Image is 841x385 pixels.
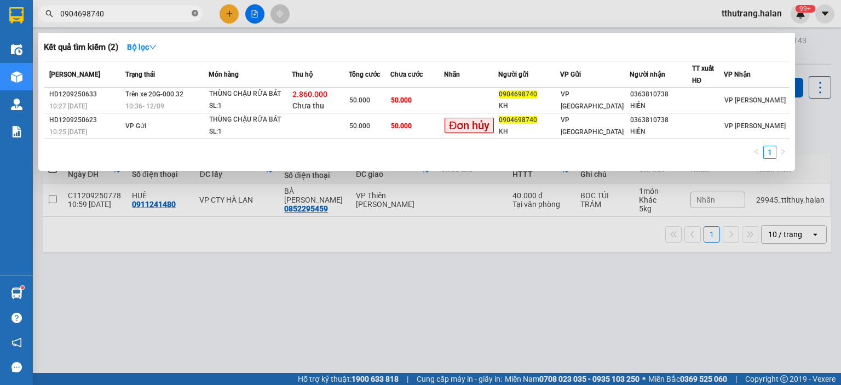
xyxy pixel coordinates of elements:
span: Món hàng [209,71,239,78]
span: [PERSON_NAME] [49,71,100,78]
img: warehouse-icon [11,44,22,55]
span: TT xuất HĐ [692,65,714,84]
span: Trạng thái [125,71,155,78]
span: message [11,362,22,372]
span: 0904698740 [499,90,537,98]
a: 1 [764,146,776,158]
span: Trên xe 20G-000.32 [125,90,183,98]
span: VP Gửi [125,122,146,130]
span: VP Nhận [724,71,751,78]
span: 10:36 - 12/09 [125,102,164,110]
strong: Bộ lọc [127,43,157,51]
img: warehouse-icon [11,71,22,83]
span: 10:27 [DATE] [49,102,87,110]
div: HD1209250623 [49,114,122,126]
span: Người gửi [498,71,528,78]
div: SL: 1 [209,126,291,138]
span: 10:25 [DATE] [49,128,87,136]
div: 0363810738 [630,114,692,126]
div: 0363810738 [630,89,692,100]
span: Chưa thu [292,101,324,110]
span: Thu hộ [292,71,313,78]
div: SL: 1 [209,100,291,112]
span: VP [GEOGRAPHIC_DATA] [561,116,624,136]
sup: 1 [21,286,24,289]
span: VP [PERSON_NAME] [724,122,786,130]
div: THÙNG CHẬU RỬA BÁT [209,88,291,100]
span: left [753,148,760,155]
span: 50.000 [391,122,412,130]
span: 0904698740 [499,116,537,124]
div: THÙNG CHẬU RỬA BÁT [209,114,291,126]
li: Previous Page [750,146,763,159]
div: KH [499,126,560,137]
span: Đơn hủy [445,118,494,133]
img: warehouse-icon [11,288,22,299]
div: HIỀN [630,100,692,112]
span: Người nhận [630,71,665,78]
span: search [45,10,53,18]
span: Chưa cước [390,71,423,78]
span: close-circle [192,10,198,16]
img: warehouse-icon [11,99,22,110]
span: right [780,148,786,155]
span: 2.860.000 [292,90,327,99]
span: close-circle [192,9,198,19]
span: 50.000 [349,96,370,104]
div: HD1209250633 [49,89,122,100]
span: Tổng cước [349,71,380,78]
li: 1 [763,146,776,159]
button: left [750,146,763,159]
span: down [149,43,157,51]
span: 50.000 [391,96,412,104]
button: Bộ lọcdown [118,38,165,56]
button: right [776,146,790,159]
li: Next Page [776,146,790,159]
div: HIỀN [630,126,692,137]
input: Tìm tên, số ĐT hoặc mã đơn [60,8,189,20]
span: Nhãn [444,71,460,78]
h3: Kết quả tìm kiếm ( 2 ) [44,42,118,53]
span: 50.000 [349,122,370,130]
span: VP Gửi [560,71,581,78]
img: solution-icon [11,126,22,137]
span: VP [GEOGRAPHIC_DATA] [561,90,624,110]
span: question-circle [11,313,22,323]
div: KH [499,100,560,112]
span: VP [PERSON_NAME] [724,96,786,104]
img: logo-vxr [9,7,24,24]
span: notification [11,337,22,348]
